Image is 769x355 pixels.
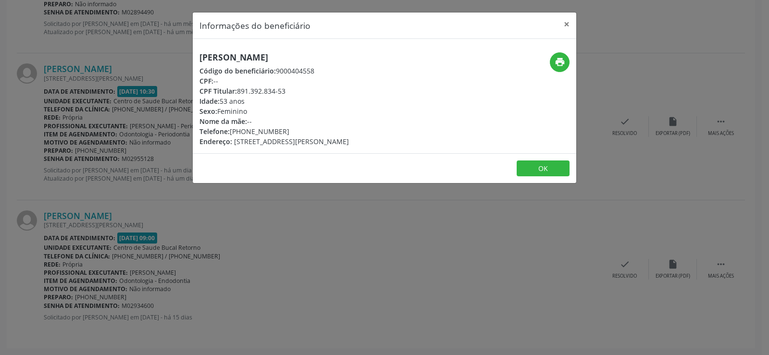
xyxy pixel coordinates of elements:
[199,66,276,75] span: Código do beneficiário:
[199,107,217,116] span: Sexo:
[199,117,247,126] span: Nome da mãe:
[199,86,349,96] div: 891.392.834-53
[199,126,349,136] div: [PHONE_NUMBER]
[234,137,349,146] span: [STREET_ADDRESS][PERSON_NAME]
[199,96,349,106] div: 53 anos
[199,137,232,146] span: Endereço:
[199,86,237,96] span: CPF Titular:
[555,57,565,67] i: print
[557,12,576,36] button: Close
[199,19,310,32] h5: Informações do beneficiário
[199,52,349,62] h5: [PERSON_NAME]
[199,66,349,76] div: 9000404558
[199,127,230,136] span: Telefone:
[517,160,570,177] button: OK
[199,76,349,86] div: --
[550,52,570,72] button: print
[199,106,349,116] div: Feminino
[199,76,213,86] span: CPF:
[199,116,349,126] div: --
[199,97,220,106] span: Idade:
